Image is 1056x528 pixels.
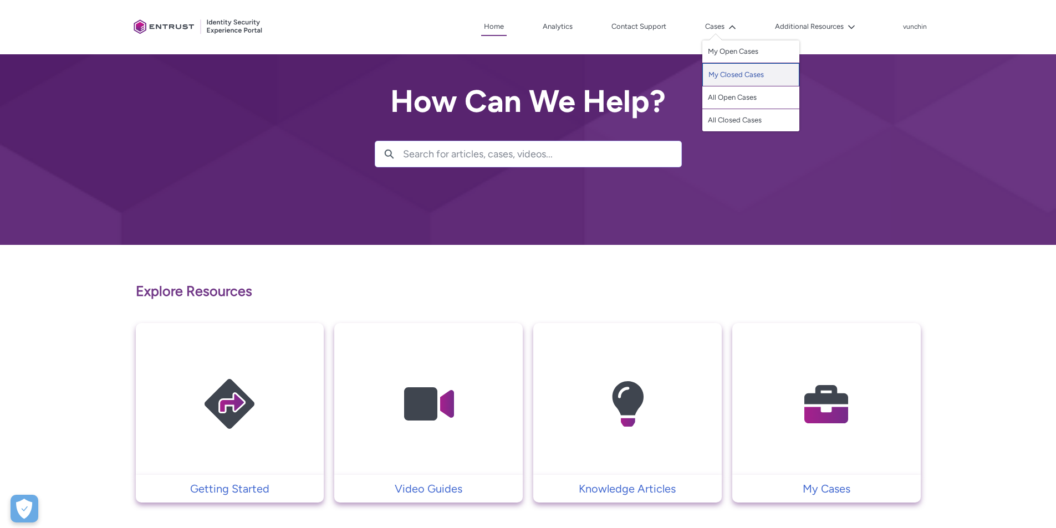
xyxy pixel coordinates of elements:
[774,345,879,464] img: My Cases
[11,495,38,522] button: Open Preferences
[533,480,722,497] a: Knowledge Articles
[738,480,915,497] p: My Cases
[609,18,669,35] a: Contact Support
[136,281,921,302] p: Explore Resources
[403,141,681,167] input: Search for articles, cases, videos...
[732,480,921,497] a: My Cases
[540,18,575,35] a: Analytics, opens in new tab
[902,20,927,32] button: User Profile vunchin
[340,480,517,497] p: Video Guides
[702,109,799,131] a: All Closed Cases
[334,480,523,497] a: Video Guides
[539,480,716,497] p: Knowledge Articles
[141,480,319,497] p: Getting Started
[903,23,927,31] p: vunchin
[481,18,507,36] a: Home
[177,345,282,464] img: Getting Started
[376,345,481,464] img: Video Guides
[702,40,799,63] a: My Open Cases
[702,86,799,109] a: All Open Cases
[575,345,680,464] img: Knowledge Articles
[702,63,799,86] a: My Closed Cases
[11,495,38,522] div: Cookie Preferences
[136,480,324,497] a: Getting Started
[702,18,739,35] button: Cases
[375,141,403,167] button: Search
[772,18,858,35] button: Additional Resources
[375,84,682,119] h2: How Can We Help?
